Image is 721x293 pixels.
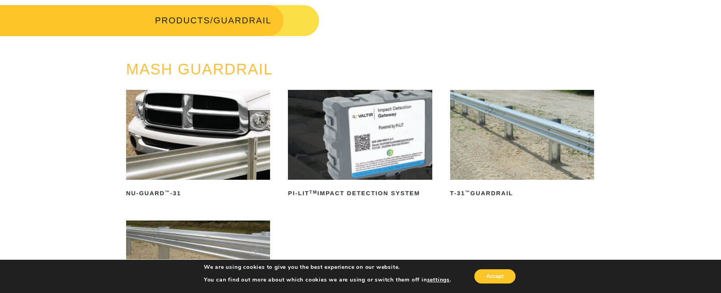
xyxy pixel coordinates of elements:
p: We are using cookies to give you the best experience on our website. [204,264,451,271]
sup: TM [309,190,317,194]
a: PI-LITTMImpact Detection System [288,90,432,200]
a: T-31™Guardrail [450,90,594,200]
a: NU-GUARD™-31 [126,90,270,200]
h2: PI-LIT Impact Detection System [288,187,432,200]
p: You can find out more about which cookies we are using or switch them off in . [204,276,451,283]
h2: T-31 Guardrail [450,187,594,200]
sup: ™ [465,190,470,194]
h2: NU-GUARD -31 [126,187,270,200]
a: MASH GUARDRAIL [126,61,273,78]
a: PRODUCTS [155,15,210,25]
sup: ™ [165,190,170,194]
button: settings [427,276,450,283]
button: Accept [474,269,516,283]
span: GUARDRAIL [213,15,271,25]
